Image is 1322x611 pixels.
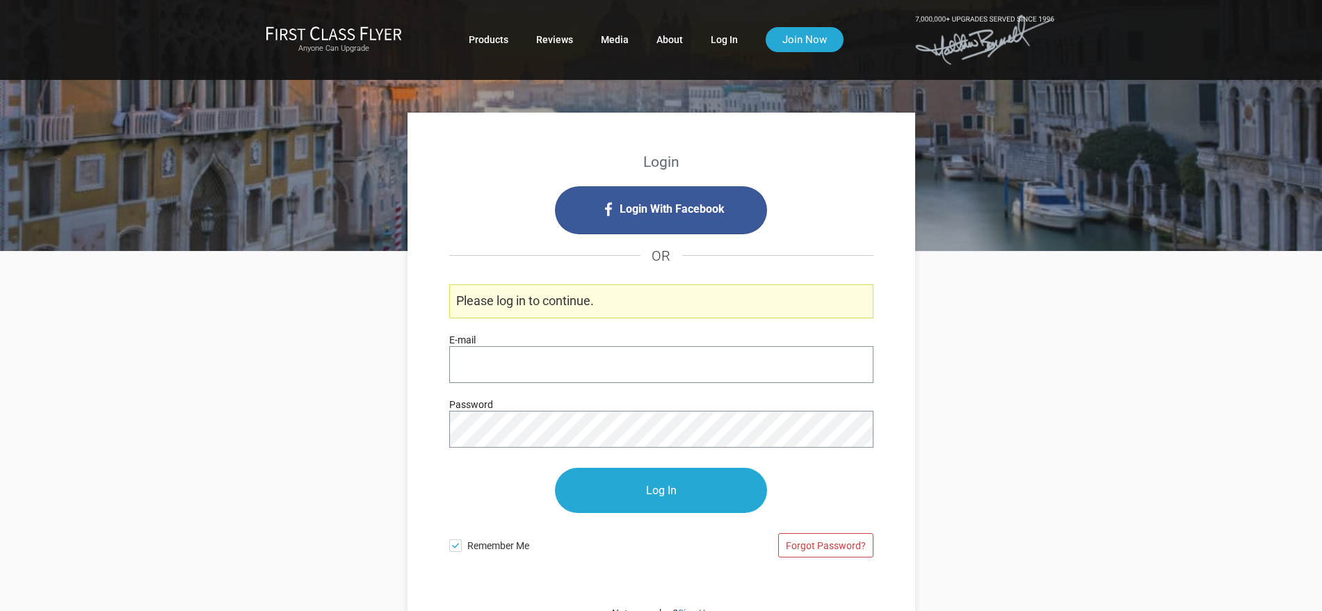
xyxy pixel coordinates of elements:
a: Reviews [536,27,573,52]
img: First Class Flyer [266,26,402,40]
span: Remember Me [467,532,661,553]
i: Login with Facebook [555,186,767,234]
label: Password [449,397,493,412]
strong: Login [643,154,679,170]
small: Anyone Can Upgrade [266,44,402,54]
a: First Class FlyerAnyone Can Upgrade [266,26,402,54]
label: E-mail [449,332,476,348]
input: Log In [555,468,767,513]
a: About [656,27,683,52]
a: Media [601,27,629,52]
a: Products [469,27,508,52]
a: Forgot Password? [778,533,873,558]
a: Log In [711,27,738,52]
span: Login With Facebook [620,198,725,220]
a: Join Now [766,27,844,52]
h4: OR [449,234,873,277]
p: Please log in to continue. [449,284,873,318]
